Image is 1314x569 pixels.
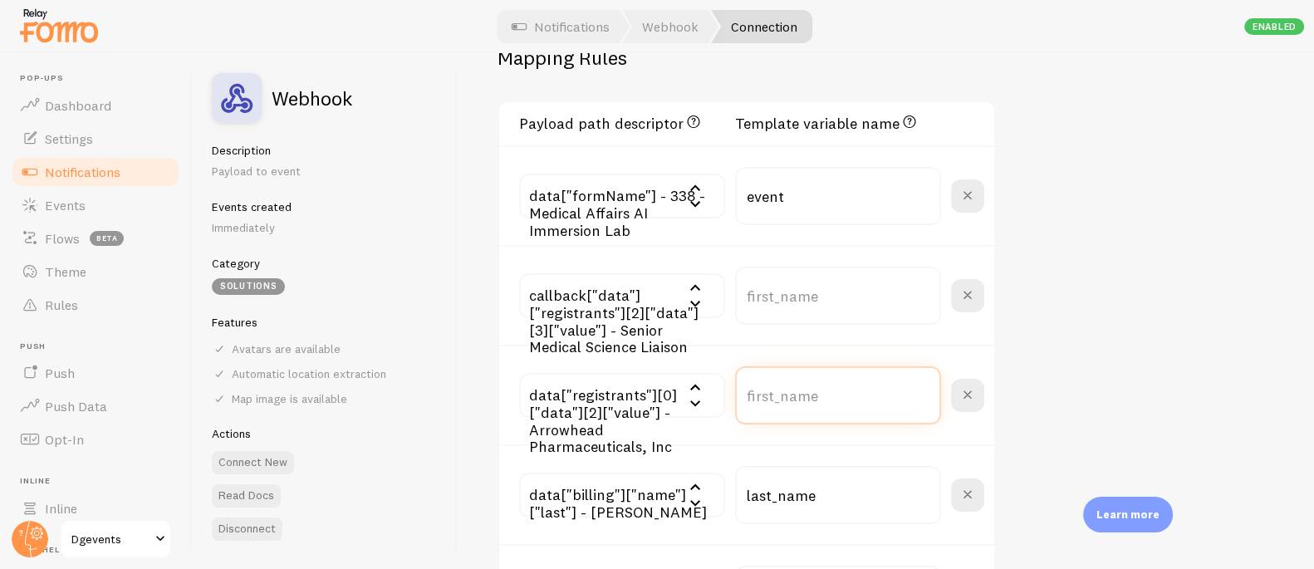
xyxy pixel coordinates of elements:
[212,219,437,236] p: Immediately
[10,390,181,423] a: Push Data
[212,163,437,179] p: Payload to event
[20,73,181,84] span: Pop-ups
[45,164,120,180] span: Notifications
[519,112,725,133] h3: Payload path descriptor
[212,426,437,441] h5: Actions
[212,199,437,214] h5: Events created
[20,341,181,352] span: Push
[1096,507,1160,522] p: Learn more
[735,167,941,225] input: first_name
[20,476,181,487] span: Inline
[1083,497,1173,532] div: Learn more
[735,466,941,524] input: first_name
[10,288,181,321] a: Rules
[10,222,181,255] a: Flows beta
[735,267,941,325] input: first_name
[735,366,941,424] input: first_name
[212,517,282,541] button: Disconnect
[212,484,281,508] a: Read Docs
[519,373,725,431] div: data["registrants"][0]["data"][2]["value"] - Arrowhead Pharmaceuticals, Inc
[45,197,86,213] span: Events
[45,431,84,448] span: Opt-In
[45,230,80,247] span: Flows
[212,451,294,474] button: Connect New
[519,273,725,331] div: callback["data"]["registrants"][2]["data"][3]["value"] - Senior Medical Science Liaison
[212,278,285,295] div: Solutions
[519,473,725,531] div: data["billing"]["name"]["last"] - [PERSON_NAME]
[212,143,437,158] h5: Description
[212,73,262,123] img: fomo_icons_custom_webhook.svg
[45,297,78,313] span: Rules
[212,315,437,330] h5: Features
[45,500,77,517] span: Inline
[212,366,437,381] div: Automatic location extraction
[45,97,111,114] span: Dashboard
[519,174,725,232] div: data["formName"] - 338 - Medical Affairs AI Immersion Lab
[212,256,437,271] h5: Category
[10,423,181,456] a: Opt-In
[10,122,181,155] a: Settings
[498,45,627,71] h2: Mapping Rules
[45,263,86,280] span: Theme
[45,365,75,381] span: Push
[10,89,181,122] a: Dashboard
[272,88,352,108] h2: Webhook
[10,189,181,222] a: Events
[71,529,150,549] span: Dgevents
[45,398,107,414] span: Push Data
[45,130,93,147] span: Settings
[212,341,437,356] div: Avatars are available
[10,356,181,390] a: Push
[10,155,181,189] a: Notifications
[212,391,437,406] div: Map image is available
[60,519,172,559] a: Dgevents
[90,231,124,246] span: beta
[10,255,181,288] a: Theme
[17,4,101,47] img: fomo-relay-logo-orange.svg
[10,492,181,525] a: Inline
[735,112,919,133] h3: Template variable name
